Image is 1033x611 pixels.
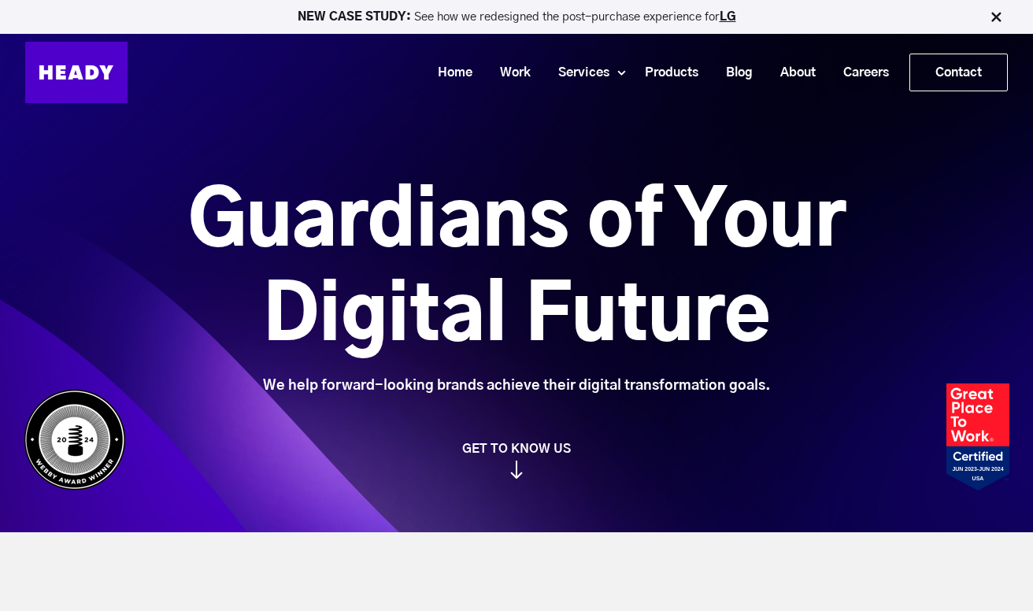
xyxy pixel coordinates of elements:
div: Navigation Menu [143,54,1008,91]
img: Heady_2023_Certification_Badge [946,383,1009,491]
a: About [761,58,824,87]
img: arrow_down [510,461,523,479]
img: Close Bar [988,9,1004,25]
a: LG [720,11,736,23]
img: Heady_Logo_Web-01 (1) [25,42,128,103]
a: Blog [706,58,761,87]
a: GET TO KNOW US [16,441,1017,479]
strong: NEW CASE STUDY: [298,11,414,23]
div: We help forward-looking brands achieve their digital transformation goals. [100,377,934,394]
img: Heady_WebbyAward_Winner-4 [24,389,126,491]
a: Contact [910,54,1007,91]
a: Work [480,58,539,87]
a: Careers [824,58,897,87]
p: See how we redesigned the post-purchase experience for [7,11,1026,23]
a: Products [625,58,706,87]
a: Home [418,58,480,87]
a: Services [539,58,617,87]
h1: Guardians of Your Digital Future [100,176,934,365]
